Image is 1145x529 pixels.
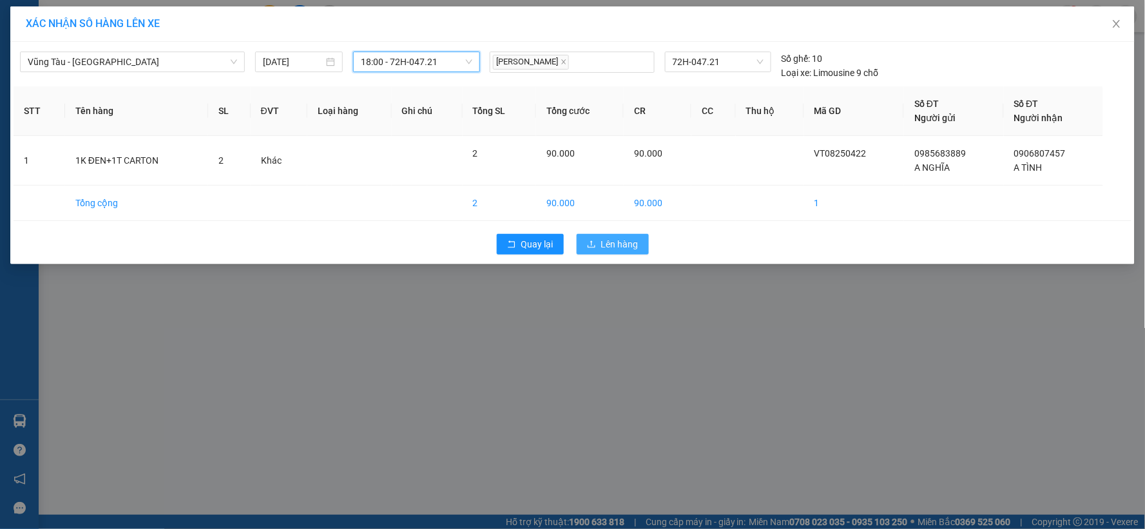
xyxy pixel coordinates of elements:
[392,86,463,136] th: Ghi chú
[521,237,553,251] span: Quay lại
[26,17,160,30] span: XÁC NHẬN SỐ HÀNG LÊN XE
[251,136,307,186] td: Khác
[14,86,65,136] th: STT
[601,237,639,251] span: Lên hàng
[577,234,649,255] button: uploadLên hàng
[624,186,691,221] td: 90.000
[65,136,208,186] td: 1K ĐEN+1T CARTON
[736,86,804,136] th: Thu hộ
[497,234,564,255] button: rollbackQuay lại
[814,148,867,159] span: VT08250422
[782,52,811,66] span: Số ghế:
[463,186,536,221] td: 2
[1014,162,1043,173] span: A TÌNH
[1014,99,1039,109] span: Số ĐT
[536,86,624,136] th: Tổng cước
[782,66,812,80] span: Loại xe:
[782,66,879,80] div: Limousine 9 chỗ
[473,148,478,159] span: 2
[28,52,237,72] span: Vũng Tàu - Sân Bay
[804,186,905,221] td: 1
[208,86,251,136] th: SL
[14,136,65,186] td: 1
[536,186,624,221] td: 90.000
[493,55,569,70] span: [PERSON_NAME]
[782,52,823,66] div: 10
[361,52,472,72] span: 18:00 - 72H-047.21
[507,240,516,250] span: rollback
[251,86,307,136] th: ĐVT
[691,86,736,136] th: CC
[263,55,323,69] input: 13/08/2025
[1014,113,1063,123] span: Người nhận
[307,86,392,136] th: Loại hàng
[914,148,966,159] span: 0985683889
[1111,19,1122,29] span: close
[218,155,224,166] span: 2
[673,52,764,72] span: 72H-047.21
[65,86,208,136] th: Tên hàng
[914,99,939,109] span: Số ĐT
[1014,148,1066,159] span: 0906807457
[634,148,662,159] span: 90.000
[1099,6,1135,43] button: Close
[914,113,956,123] span: Người gửi
[546,148,575,159] span: 90.000
[463,86,536,136] th: Tổng SL
[561,59,567,65] span: close
[914,162,950,173] span: A NGHĨA
[804,86,905,136] th: Mã GD
[587,240,596,250] span: upload
[65,186,208,221] td: Tổng cộng
[624,86,691,136] th: CR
